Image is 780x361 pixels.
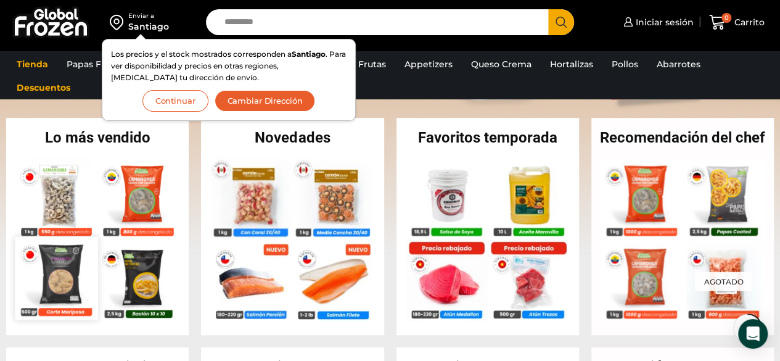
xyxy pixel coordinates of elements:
div: Santiago [128,20,169,33]
div: Enviar a [128,12,169,20]
a: Papas Fritas [60,52,126,76]
p: Agotado [695,272,752,291]
a: Queso Crema [465,52,538,76]
a: Appetizers [398,52,459,76]
a: Descuentos [10,76,76,99]
div: Open Intercom Messenger [738,319,768,349]
button: Continuar [142,90,208,112]
span: 0 [721,13,731,23]
a: Hortalizas [544,52,599,76]
a: Tienda [10,52,54,76]
button: Cambiar Dirección [215,90,316,112]
button: Search button [548,9,574,35]
a: Iniciar sesión [620,10,694,35]
span: Iniciar sesión [633,16,694,28]
a: Pollos [606,52,644,76]
h2: Novedades [201,130,384,145]
h2: Recomendación del chef [591,130,774,145]
h2: Favoritos temporada [396,130,579,145]
span: Carrito [731,16,765,28]
p: Los precios y el stock mostrados corresponden a . Para ver disponibilidad y precios en otras regi... [111,48,347,84]
img: address-field-icon.svg [110,12,128,33]
a: 0 Carrito [706,8,768,37]
strong: Santiago [292,49,326,59]
h2: Lo más vendido [6,130,189,145]
a: Abarrotes [651,52,707,76]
